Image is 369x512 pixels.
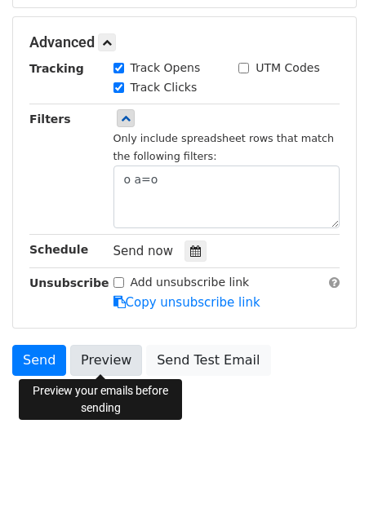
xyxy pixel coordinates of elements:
a: Copy unsubscribe link [113,295,260,310]
div: Widget de chat [287,434,369,512]
label: Track Opens [131,60,201,77]
strong: Filters [29,113,71,126]
strong: Tracking [29,62,84,75]
a: Preview [70,345,142,376]
a: Send [12,345,66,376]
strong: Schedule [29,243,88,256]
h5: Advanced [29,33,340,51]
div: Preview your emails before sending [19,379,182,420]
strong: Unsubscribe [29,276,109,289]
label: Track Clicks [131,79,198,96]
span: Send now [113,244,174,258]
small: Only include spreadsheet rows that match the following filters: [113,132,335,163]
a: Send Test Email [146,345,270,376]
label: Add unsubscribe link [131,274,250,291]
label: UTM Codes [256,60,319,77]
iframe: Chat Widget [287,434,369,512]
